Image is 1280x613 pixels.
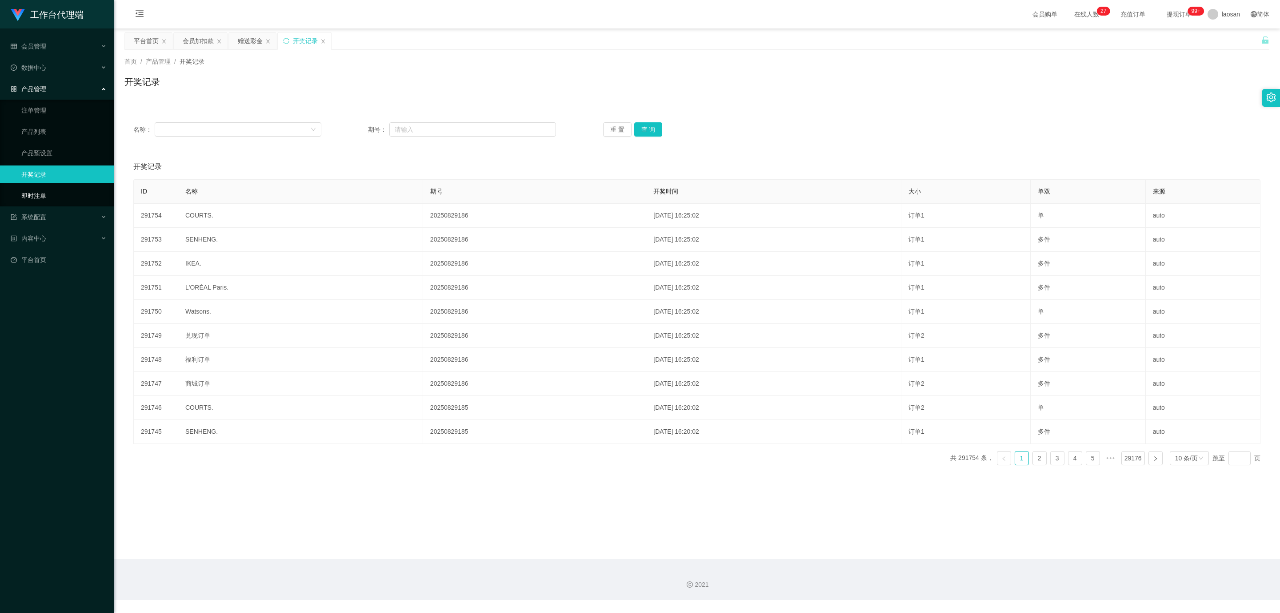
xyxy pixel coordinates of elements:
[908,404,924,411] span: 订单2
[1038,428,1050,435] span: 多件
[21,144,107,162] a: 产品预设置
[11,86,17,92] i: 图标: appstore-o
[1097,7,1110,16] sup: 27
[603,122,632,137] button: 重 置
[1050,451,1064,465] li: 3
[21,165,107,183] a: 开奖记录
[1153,188,1165,195] span: 来源
[11,251,107,269] a: 图标: dashboard平台首页
[1175,452,1198,465] div: 10 条/页
[293,32,318,49] div: 开奖记录
[646,324,901,348] td: [DATE] 16:25:02
[908,212,924,219] span: 订单1
[1266,93,1276,102] i: 图标: setting
[178,420,423,444] td: SENHENG.
[11,43,17,49] i: 图标: table
[1146,228,1260,252] td: auto
[134,32,159,49] div: 平台首页
[134,276,178,300] td: 291751
[311,127,316,133] i: 图标: down
[178,228,423,252] td: SENHENG.
[1051,452,1064,465] a: 3
[11,9,25,21] img: logo.9652507e.png
[1038,404,1044,411] span: 单
[11,235,46,242] span: 内容中心
[997,451,1011,465] li: 上一页
[1104,451,1118,465] span: •••
[124,0,155,29] i: 图标: menu-fold
[1212,451,1260,465] div: 跳至 页
[1068,451,1082,465] li: 4
[161,39,167,44] i: 图标: close
[11,214,46,221] span: 系统配置
[178,372,423,396] td: 商城订单
[11,235,17,242] i: 图标: profile
[134,372,178,396] td: 291747
[1038,212,1044,219] span: 单
[1001,456,1007,461] i: 图标: left
[646,276,901,300] td: [DATE] 16:25:02
[1251,11,1257,17] i: 图标: global
[178,276,423,300] td: L'ORÉAL Paris.
[134,324,178,348] td: 291749
[423,252,646,276] td: 20250829186
[21,123,107,141] a: 产品列表
[423,228,646,252] td: 20250829186
[216,39,222,44] i: 图标: close
[423,324,646,348] td: 20250829186
[1038,308,1044,315] span: 单
[178,300,423,324] td: Watsons.
[1015,451,1029,465] li: 1
[1162,11,1196,17] span: 提现订单
[908,428,924,435] span: 订单1
[178,324,423,348] td: 兑现订单
[178,396,423,420] td: COURTS.
[1070,11,1104,17] span: 在线人数
[11,65,17,71] i: 图标: check-circle-o
[1038,236,1050,243] span: 多件
[389,122,556,137] input: 请输入
[1146,420,1260,444] td: auto
[368,125,389,134] span: 期号：
[1146,324,1260,348] td: auto
[121,580,1273,589] div: 2021
[134,228,178,252] td: 291753
[1104,451,1118,465] li: 向后 5 页
[634,122,663,137] button: 查 询
[1068,452,1082,465] a: 4
[134,204,178,228] td: 291754
[320,39,326,44] i: 图标: close
[1104,7,1107,16] p: 7
[1038,188,1050,195] span: 单双
[11,43,46,50] span: 会员管理
[423,348,646,372] td: 20250829186
[141,188,147,195] span: ID
[1148,451,1163,465] li: 下一页
[30,0,84,29] h1: 工作台代理端
[646,420,901,444] td: [DATE] 16:20:02
[11,214,17,220] i: 图标: form
[134,348,178,372] td: 291748
[174,58,176,65] span: /
[1086,452,1100,465] a: 5
[646,204,901,228] td: [DATE] 16:25:02
[1146,204,1260,228] td: auto
[1198,456,1204,462] i: 图标: down
[423,204,646,228] td: 20250829186
[134,420,178,444] td: 291745
[908,356,924,363] span: 订单1
[423,396,646,420] td: 20250829185
[1146,276,1260,300] td: auto
[653,188,678,195] span: 开奖时间
[146,58,171,65] span: 产品管理
[134,252,178,276] td: 291752
[180,58,204,65] span: 开奖记录
[1121,451,1145,465] li: 29176
[908,188,921,195] span: 大小
[423,276,646,300] td: 20250829186
[646,252,901,276] td: [DATE] 16:25:02
[1033,452,1046,465] a: 2
[646,348,901,372] td: [DATE] 16:25:02
[11,64,46,71] span: 数据中心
